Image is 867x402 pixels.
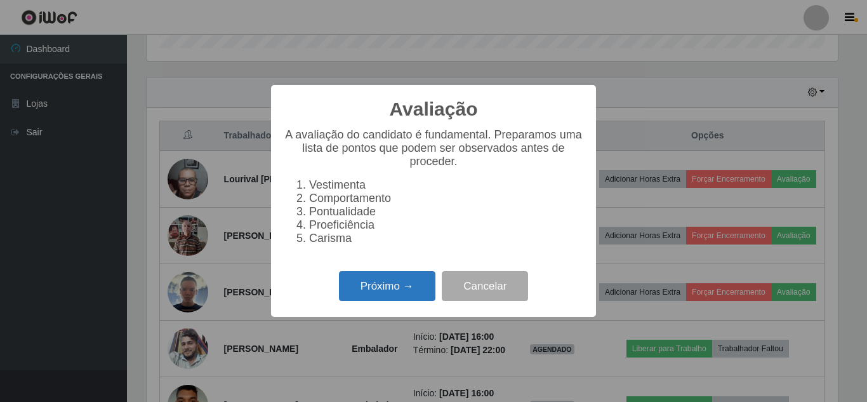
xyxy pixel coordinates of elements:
[284,128,583,168] p: A avaliação do candidato é fundamental. Preparamos uma lista de pontos que podem ser observados a...
[309,232,583,245] li: Carisma
[309,192,583,205] li: Comportamento
[309,218,583,232] li: Proeficiência
[390,98,478,121] h2: Avaliação
[442,271,528,301] button: Cancelar
[309,178,583,192] li: Vestimenta
[339,271,435,301] button: Próximo →
[309,205,583,218] li: Pontualidade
